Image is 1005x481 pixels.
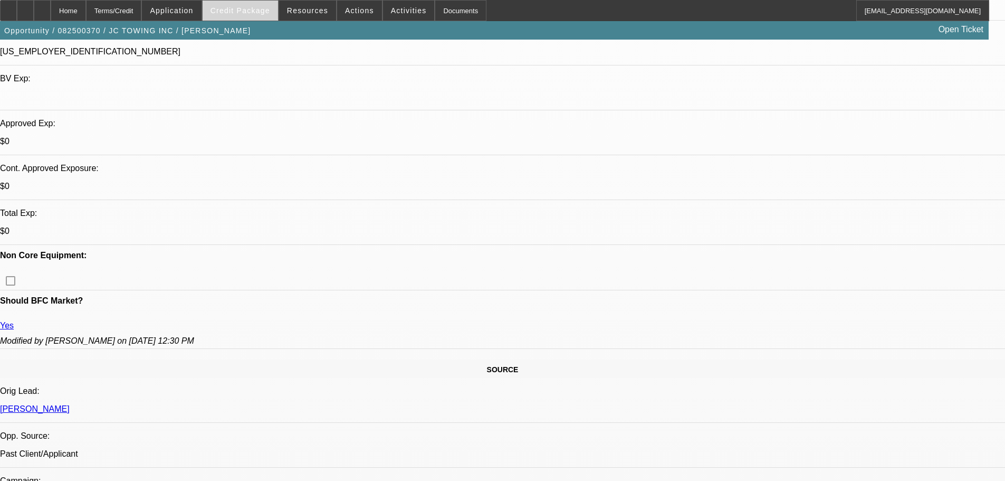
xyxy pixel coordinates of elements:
span: Credit Package [210,6,270,15]
span: SOURCE [487,365,519,374]
button: Activities [383,1,435,21]
span: Application [150,6,193,15]
span: Opportunity / 082500370 / JC TOWING INC / [PERSON_NAME] [4,26,251,35]
button: Application [142,1,201,21]
button: Resources [279,1,336,21]
span: Resources [287,6,328,15]
button: Credit Package [203,1,278,21]
a: Open Ticket [934,21,988,39]
span: Activities [391,6,427,15]
span: Actions [345,6,374,15]
button: Actions [337,1,382,21]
